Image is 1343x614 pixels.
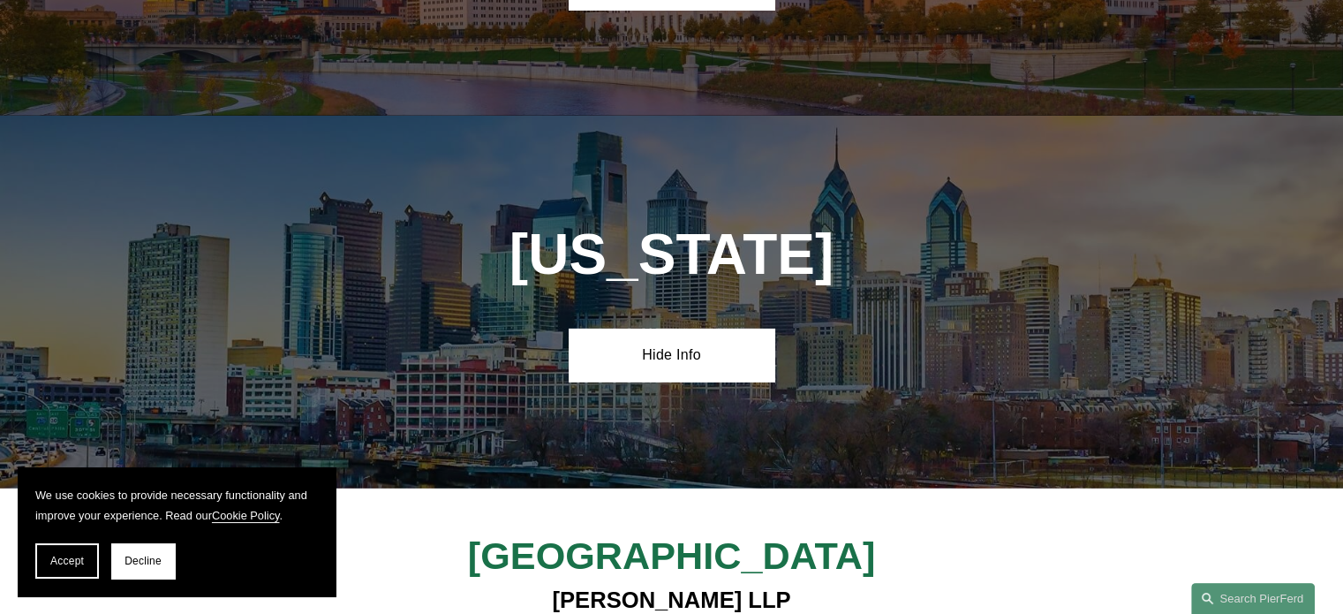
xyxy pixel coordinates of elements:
[124,555,162,567] span: Decline
[18,467,336,596] section: Cookie banner
[35,485,318,526] p: We use cookies to provide necessary functionality and improve your experience. Read our .
[50,555,84,567] span: Accept
[111,543,175,579] button: Decline
[468,534,875,577] span: [GEOGRAPHIC_DATA]
[35,543,99,579] button: Accept
[569,329,774,382] a: Hide Info
[414,223,929,287] h1: [US_STATE]
[1191,583,1315,614] a: Search this site
[212,509,280,522] a: Cookie Policy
